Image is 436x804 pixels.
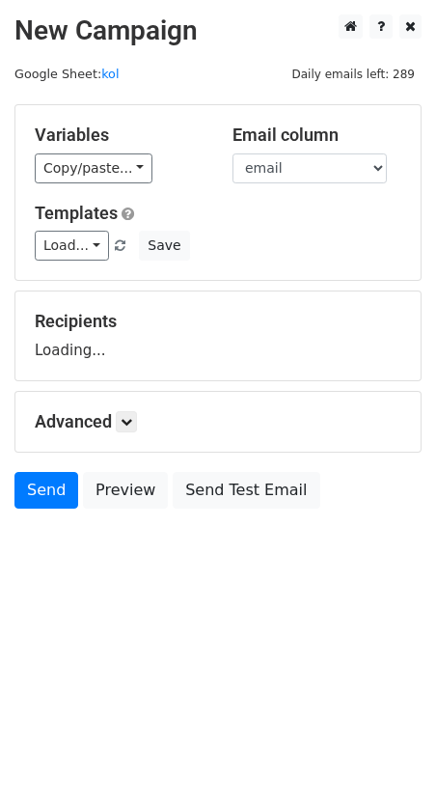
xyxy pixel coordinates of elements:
a: Send [14,472,78,509]
a: kol [101,67,119,81]
h5: Email column [232,125,401,146]
h5: Recipients [35,311,401,332]
a: Daily emails left: 289 [285,67,422,81]
div: Loading... [35,311,401,361]
h5: Advanced [35,411,401,432]
span: Daily emails left: 289 [285,64,422,85]
a: Preview [83,472,168,509]
a: Templates [35,203,118,223]
button: Save [139,231,189,261]
a: Copy/paste... [35,153,152,183]
a: Load... [35,231,109,261]
small: Google Sheet: [14,67,119,81]
a: Send Test Email [173,472,319,509]
h2: New Campaign [14,14,422,47]
h5: Variables [35,125,204,146]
